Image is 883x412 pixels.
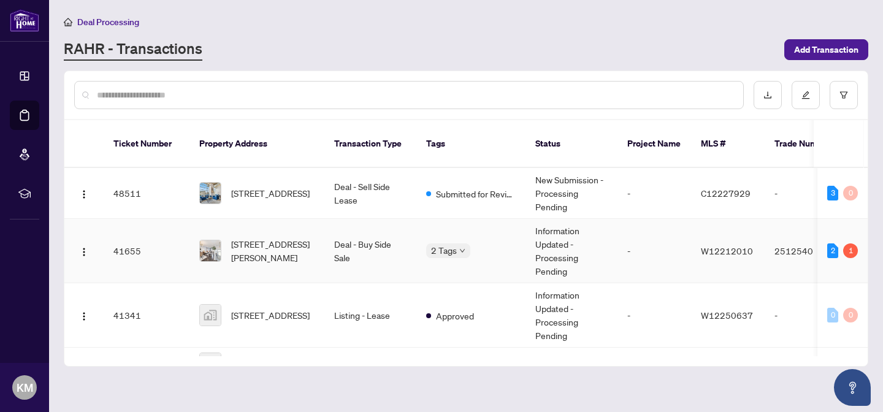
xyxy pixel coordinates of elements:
td: - [765,283,851,348]
td: - [617,219,691,283]
span: W12250637 [701,310,753,321]
td: - [526,348,617,380]
button: Logo [74,305,94,325]
td: Information Updated - Processing Pending [526,219,617,283]
button: Logo [74,354,94,373]
div: 0 [843,308,858,322]
th: Property Address [189,120,324,168]
td: Information Updated - Processing Pending [526,283,617,348]
span: Submitted for Review [436,187,516,200]
th: Status [526,120,617,168]
img: thumbnail-img [200,183,221,204]
td: Deal - Buy Side Sale [324,219,416,283]
td: Deal - Sell Side Lease [324,168,416,219]
span: edit [801,91,810,99]
th: Transaction Type [324,120,416,168]
div: 3 [827,186,838,200]
td: 41341 [104,283,189,348]
div: 0 [843,186,858,200]
a: RAHR - Transactions [64,39,202,61]
span: home [64,18,72,26]
th: Project Name [617,120,691,168]
span: W12212010 [701,245,753,256]
button: Add Transaction [784,39,868,60]
td: - [765,168,851,219]
span: [STREET_ADDRESS] [231,186,310,200]
button: Open asap [834,369,871,406]
span: Approved [436,309,474,322]
td: - [765,348,851,380]
span: Add Transaction [794,40,858,59]
div: 1 [843,243,858,258]
td: 2512540 [765,219,851,283]
td: New Submission - Processing Pending [526,168,617,219]
td: Listing - Lease [324,283,416,348]
th: Tags [416,120,526,168]
button: edit [792,81,820,109]
td: 48511 [104,168,189,219]
td: Listing - Lease [324,348,416,380]
td: 39042 [104,348,189,380]
th: MLS # [691,120,765,168]
img: Logo [79,189,89,199]
span: [STREET_ADDRESS] [231,308,310,322]
span: filter [839,91,848,99]
span: Deal Processing [77,17,139,28]
span: KM [17,379,33,396]
span: C12227929 [701,188,751,199]
img: Logo [79,311,89,321]
td: - [617,348,691,380]
img: Logo [79,247,89,257]
td: - [617,283,691,348]
span: download [763,91,772,99]
button: download [754,81,782,109]
td: 41655 [104,219,189,283]
th: Ticket Number [104,120,189,168]
img: logo [10,9,39,32]
img: thumbnail-img [200,305,221,326]
span: [STREET_ADDRESS][PERSON_NAME] [231,237,315,264]
div: 0 [827,308,838,322]
button: Logo [74,183,94,203]
button: filter [830,81,858,109]
img: thumbnail-img [200,240,221,261]
div: 2 [827,243,838,258]
td: - [617,168,691,219]
button: Logo [74,241,94,261]
span: down [459,248,465,254]
th: Trade Number [765,120,851,168]
span: 2 Tags [431,243,457,257]
img: thumbnail-img [200,353,221,374]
